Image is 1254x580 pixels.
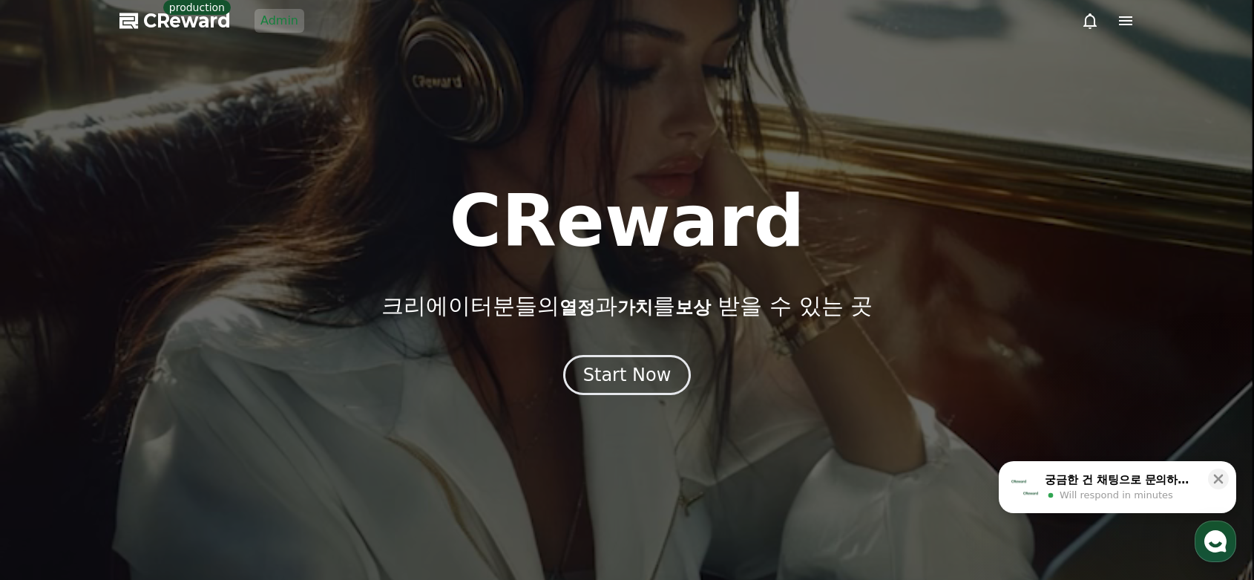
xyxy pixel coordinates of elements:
span: 보상 [675,297,711,318]
span: 가치 [617,297,653,318]
button: Start Now [563,355,692,395]
span: 열정 [559,297,595,318]
a: Start Now [563,370,692,384]
p: 크리에이터분들의 과 를 받을 수 있는 곳 [381,293,873,319]
a: Admin [255,9,304,33]
h1: CReward [449,186,804,257]
a: CReward [119,9,231,33]
span: CReward [143,9,231,33]
div: Start Now [583,363,672,387]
